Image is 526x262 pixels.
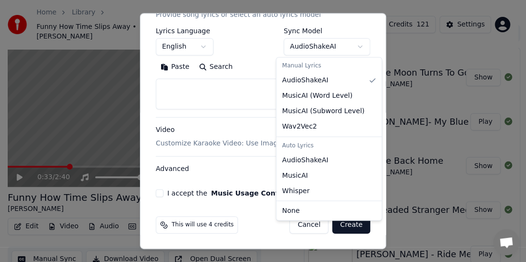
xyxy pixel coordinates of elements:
span: AudioShakeAI [282,155,328,165]
span: MusicAI [282,170,308,180]
div: Manual Lyrics [278,59,380,73]
span: Wav2Vec2 [282,122,317,131]
span: MusicAI ( Word Level ) [282,91,352,101]
span: Whisper [282,186,310,196]
span: MusicAI ( Subword Level ) [282,106,364,116]
div: Auto Lyrics [278,139,380,152]
span: None [282,206,300,215]
span: AudioShakeAI [282,76,328,85]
